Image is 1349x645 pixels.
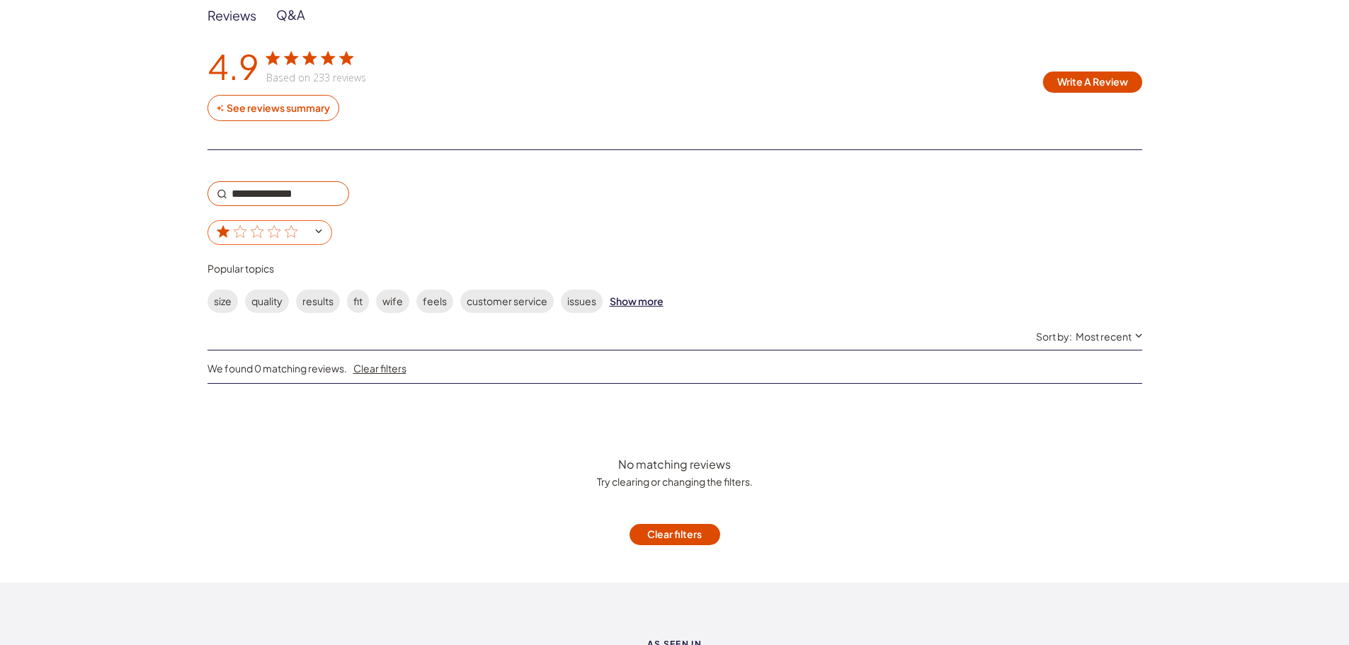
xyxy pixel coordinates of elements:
[561,290,603,313] label: issues
[266,71,366,84] div: Based on 233 reviews
[207,220,332,245] input: Select a score
[276,6,305,23] div: Q&A
[347,290,369,313] label: fit
[207,459,1142,470] p: No matching reviews
[207,362,347,375] span: We found 0 matching reviews.
[416,290,453,313] label: feels
[207,262,955,275] div: Popular topics
[610,290,664,313] div: Show more
[207,181,349,206] input: Search reviews
[1036,330,1072,343] span: Sort by:
[207,7,256,23] div: Reviews
[353,362,406,375] button: Clear filters
[296,290,340,313] label: results
[207,43,259,88] div: 4.9
[1076,330,1132,343] div: Most recent
[225,102,331,115] div: See reviews summary
[376,290,409,313] label: wife
[245,290,289,313] label: quality
[460,290,554,313] label: customer service
[207,476,1142,486] p: Try clearing or changing the filters.
[207,290,238,313] label: size
[1042,72,1142,93] button: Write A Review
[207,220,332,245] div: Select a scoreSelect a score
[1036,330,1142,343] button: Sort by:Most recent
[207,95,339,121] button: See reviews summary
[630,524,720,545] button: Clear filters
